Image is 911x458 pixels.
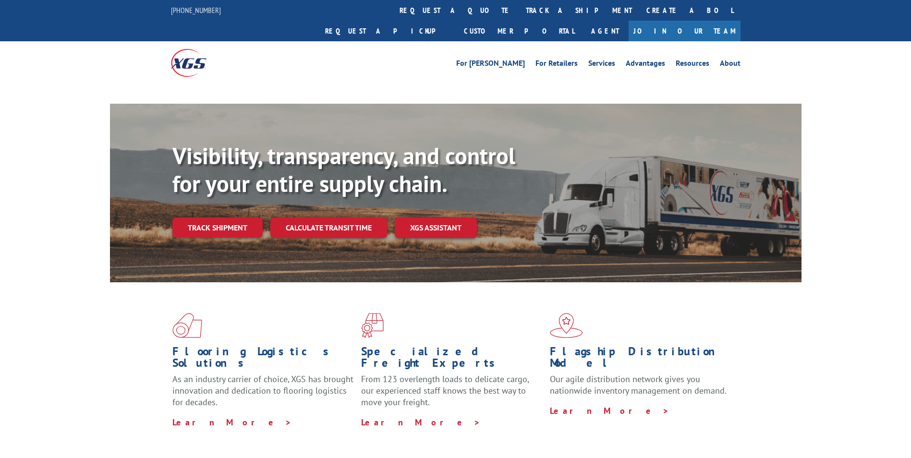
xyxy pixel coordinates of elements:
a: Resources [676,60,709,70]
a: Agent [582,21,629,41]
img: xgs-icon-focused-on-flooring-red [361,313,384,338]
a: About [720,60,741,70]
a: Join Our Team [629,21,741,41]
a: Learn More > [172,417,292,428]
a: For [PERSON_NAME] [456,60,525,70]
a: Services [588,60,615,70]
b: Visibility, transparency, and control for your entire supply chain. [172,141,515,198]
a: Request a pickup [318,21,457,41]
a: Advantages [626,60,665,70]
span: As an industry carrier of choice, XGS has brought innovation and dedication to flooring logistics... [172,374,353,408]
h1: Flooring Logistics Solutions [172,346,354,374]
a: [PHONE_NUMBER] [171,5,221,15]
a: Calculate transit time [270,217,387,238]
img: xgs-icon-total-supply-chain-intelligence-red [172,313,202,338]
a: Customer Portal [457,21,582,41]
a: For Retailers [535,60,578,70]
a: Track shipment [172,217,263,238]
a: Learn More > [550,405,669,416]
a: XGS ASSISTANT [395,217,477,238]
a: Learn More > [361,417,481,428]
h1: Specialized Freight Experts [361,346,543,374]
h1: Flagship Distribution Model [550,346,731,374]
img: xgs-icon-flagship-distribution-model-red [550,313,583,338]
span: Our agile distribution network gives you nationwide inventory management on demand. [550,374,727,396]
p: From 123 overlength loads to delicate cargo, our experienced staff knows the best way to move you... [361,374,543,416]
